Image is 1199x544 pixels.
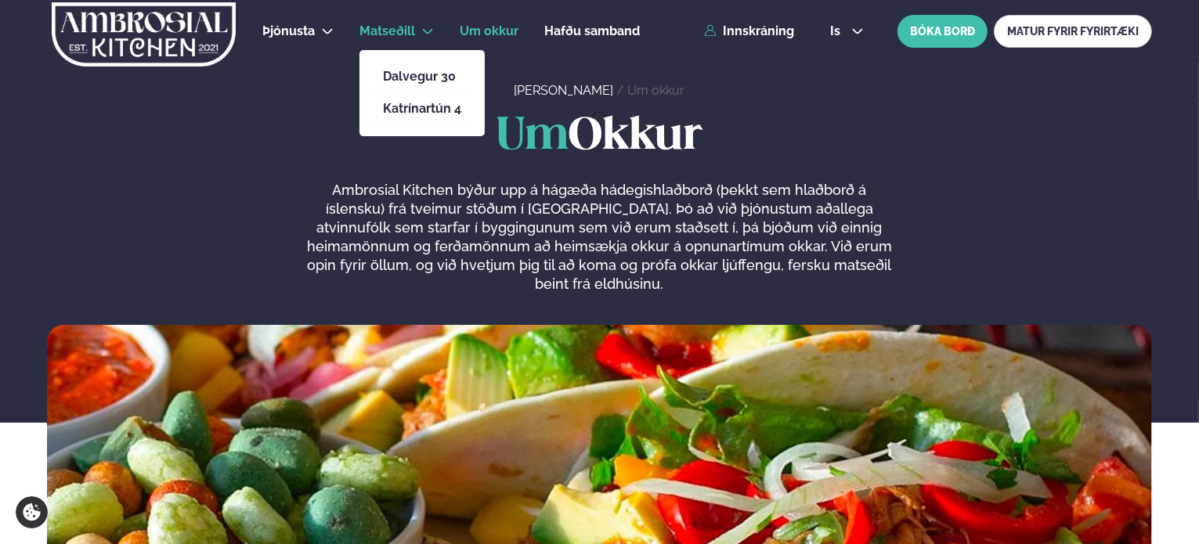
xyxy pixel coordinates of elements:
span: Matseðill [359,23,415,38]
p: Ambrosial Kitchen býður upp á hágæða hádegishlaðborð (þekkt sem hlaðborð á íslensku) frá tveimur ... [303,181,895,294]
a: Matseðill [359,22,415,41]
span: Um okkur [460,23,518,38]
a: [PERSON_NAME] [514,83,613,98]
a: MATUR FYRIR FYRIRTÆKI [994,15,1152,48]
a: Um okkur [460,22,518,41]
button: BÓKA BORÐ [897,15,988,48]
a: Katrínartún 4 [383,103,461,115]
h1: Okkur [47,112,1152,162]
a: Dalvegur 30 [383,70,461,83]
a: Cookie settings [16,496,48,528]
span: Hafðu samband [544,23,640,38]
a: Hafðu samband [544,22,640,41]
img: logo [50,2,237,67]
button: is [818,25,876,38]
span: Um [497,115,569,158]
span: Þjónusta [262,23,315,38]
a: Þjónusta [262,22,315,41]
span: / [616,83,627,98]
a: Um okkur [627,83,684,98]
a: Innskráning [704,24,794,38]
span: is [830,25,845,38]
